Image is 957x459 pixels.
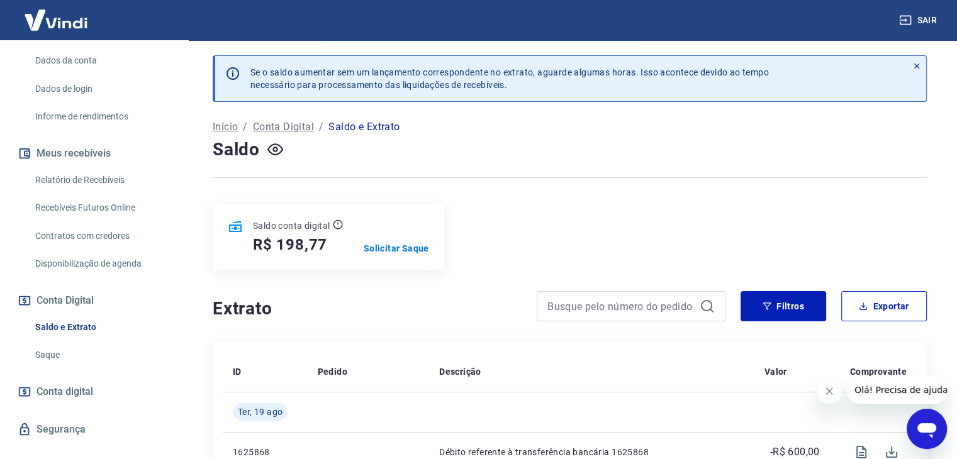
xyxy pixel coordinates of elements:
[764,365,787,378] p: Valor
[253,219,330,232] p: Saldo conta digital
[238,406,283,418] span: Ter, 19 ago
[243,119,247,135] p: /
[741,291,826,321] button: Filtros
[250,66,769,91] p: Se o saldo aumentar sem um lançamento correspondente no extrato, aguarde algumas horas. Isso acon...
[847,376,947,404] iframe: Mensagem da empresa
[364,242,429,255] a: Solicitar Saque
[233,365,242,378] p: ID
[817,379,842,404] iframe: Fechar mensagem
[30,48,173,74] a: Dados da conta
[30,223,173,249] a: Contratos com credores
[233,446,297,458] p: 1625868
[213,296,522,321] h4: Extrato
[30,195,173,221] a: Recebíveis Futuros Online
[15,416,173,443] a: Segurança
[30,342,173,368] a: Saque
[319,119,323,135] p: /
[8,9,106,19] span: Olá! Precisa de ajuda?
[15,287,173,314] button: Conta Digital
[15,140,173,167] button: Meus recebíveis
[30,314,173,340] a: Saldo e Extrato
[907,409,947,449] iframe: Botão para abrir a janela de mensagens
[15,1,97,39] img: Vindi
[30,76,173,102] a: Dados de login
[213,119,238,135] a: Início
[213,137,260,162] h4: Saldo
[897,9,942,32] button: Sair
[253,235,327,255] h5: R$ 198,77
[317,365,347,378] p: Pedido
[30,251,173,277] a: Disponibilização de agenda
[841,291,927,321] button: Exportar
[30,104,173,130] a: Informe de rendimentos
[30,167,173,193] a: Relatório de Recebíveis
[439,365,481,378] p: Descrição
[439,446,744,458] p: Débito referente à transferência bancária 1625868
[547,297,695,316] input: Busque pelo número do pedido
[36,383,93,401] span: Conta digital
[253,119,314,135] a: Conta Digital
[328,119,400,135] p: Saldo e Extrato
[15,378,173,406] a: Conta digital
[850,365,907,378] p: Comprovante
